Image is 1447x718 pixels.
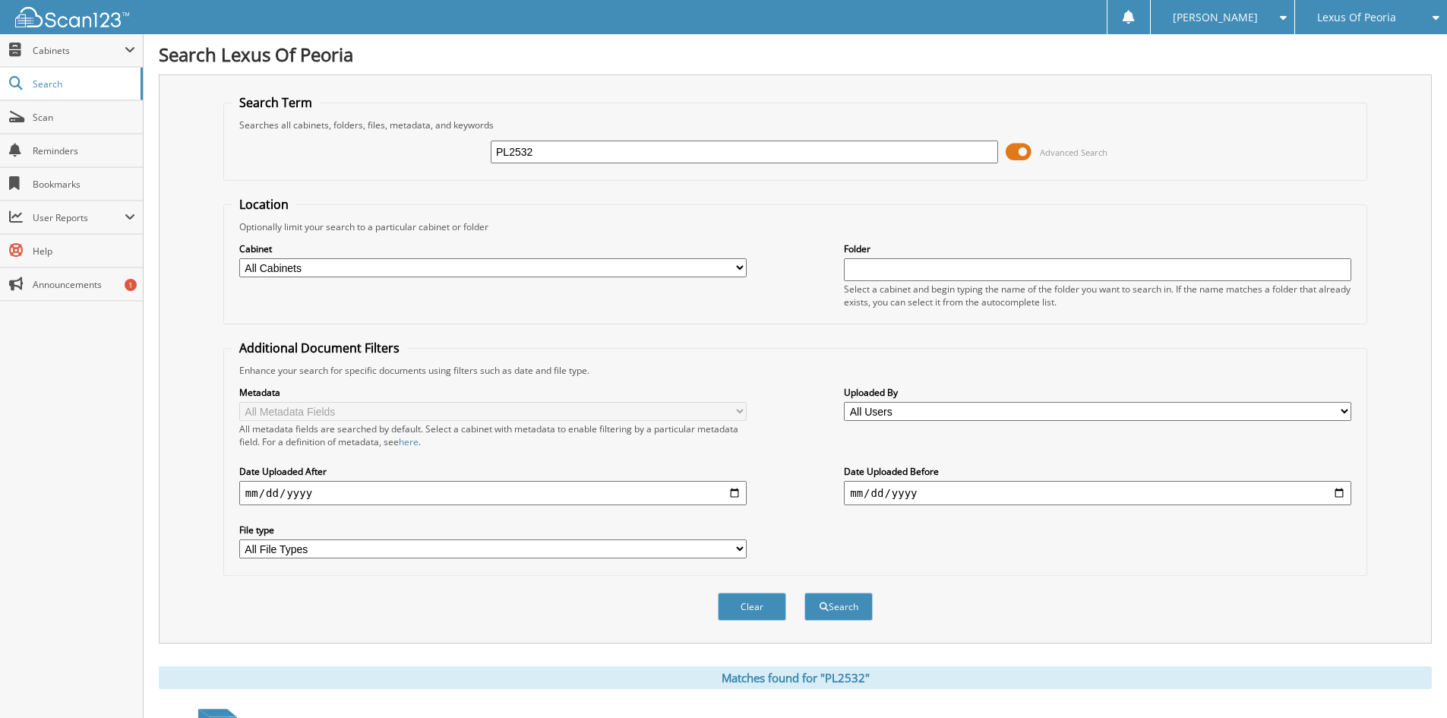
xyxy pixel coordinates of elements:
[804,593,873,621] button: Search
[33,278,135,291] span: Announcements
[844,465,1351,478] label: Date Uploaded Before
[239,242,747,255] label: Cabinet
[15,7,129,27] img: scan123-logo-white.svg
[844,386,1351,399] label: Uploaded By
[239,386,747,399] label: Metadata
[232,340,407,356] legend: Additional Document Filters
[33,211,125,224] span: User Reports
[399,435,419,448] a: here
[239,422,747,448] div: All metadata fields are searched by default. Select a cabinet with metadata to enable filtering b...
[125,279,137,291] div: 1
[33,178,135,191] span: Bookmarks
[844,242,1351,255] label: Folder
[232,220,1359,233] div: Optionally limit your search to a particular cabinet or folder
[232,364,1359,377] div: Enhance your search for specific documents using filters such as date and file type.
[844,283,1351,308] div: Select a cabinet and begin typing the name of the folder you want to search in. If the name match...
[232,94,320,111] legend: Search Term
[239,481,747,505] input: start
[33,144,135,157] span: Reminders
[33,44,125,57] span: Cabinets
[844,481,1351,505] input: end
[33,245,135,258] span: Help
[232,196,296,213] legend: Location
[232,119,1359,131] div: Searches all cabinets, folders, files, metadata, and keywords
[239,465,747,478] label: Date Uploaded After
[718,593,786,621] button: Clear
[1040,147,1107,158] span: Advanced Search
[1317,13,1396,22] span: Lexus Of Peoria
[33,77,133,90] span: Search
[239,523,747,536] label: File type
[159,666,1432,689] div: Matches found for "PL2532"
[33,111,135,124] span: Scan
[159,42,1432,67] h1: Search Lexus Of Peoria
[1173,13,1258,22] span: [PERSON_NAME]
